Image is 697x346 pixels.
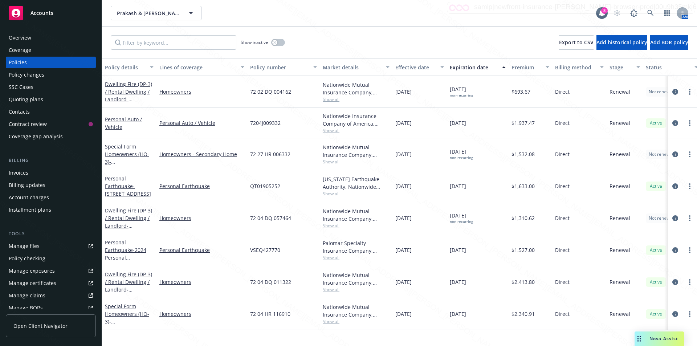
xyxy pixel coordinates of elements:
span: Show all [323,255,390,261]
button: Add BOR policy [650,35,688,50]
a: Installment plans [6,204,96,216]
span: Direct [555,310,570,318]
div: Status [646,64,690,71]
div: Policy checking [9,253,45,264]
span: Renewal [610,182,630,190]
div: Coverage [9,44,31,56]
span: [DATE] [395,119,412,127]
a: Overview [6,32,96,44]
a: Policy checking [6,253,96,264]
button: Effective date [392,58,447,76]
span: [DATE] [450,119,466,127]
span: Renewal [610,310,630,318]
a: circleInformation [671,182,680,191]
span: Renewal [610,150,630,158]
a: Personal Auto / Vehicle [159,119,244,127]
button: Market details [320,58,392,76]
a: Contract review [6,118,96,130]
div: Coverage gap analysis [9,131,63,142]
a: Manage claims [6,290,96,301]
span: Active [649,183,663,190]
div: non-recurring [450,155,473,160]
button: Stage [607,58,643,76]
a: more [685,119,694,127]
a: circleInformation [671,246,680,255]
span: Not renewing [649,215,676,221]
a: Personal Earthquake [159,182,244,190]
a: Special Form Homeowners (HO-3) [105,143,151,173]
span: Not renewing [649,151,676,158]
a: Personal Earthquake [105,239,151,284]
div: 8 [601,7,608,14]
span: Renewal [610,214,630,222]
span: Active [649,247,663,253]
a: Dwelling Fire (DP-3) / Rental Dwelling / Landlord [105,207,152,237]
span: Show all [323,127,390,134]
div: Nationwide Mutual Insurance Company, Nationwide Insurance Company [323,303,390,318]
span: Show inactive [241,39,268,45]
div: Nationwide Insurance Company of America, Nationwide Insurance Company [323,112,390,127]
span: Direct [555,214,570,222]
div: Billing updates [9,179,45,191]
span: - [STREET_ADDRESS] [105,222,151,237]
span: $2,340.91 [511,310,535,318]
div: Nationwide Mutual Insurance Company, Nationwide Insurance Company [323,143,390,159]
span: Direct [555,119,570,127]
div: Billing [6,157,96,164]
div: non-recurring [450,93,473,98]
a: Manage certificates [6,277,96,289]
span: 72 02 DQ 004162 [250,88,291,95]
span: $1,532.08 [511,150,535,158]
button: Add historical policy [596,35,647,50]
div: [US_STATE] Earthquake Authority, Nationwide Insurance Company [323,175,390,191]
a: more [685,310,694,318]
input: Filter by keyword... [111,35,236,50]
span: Active [649,120,663,126]
span: [DATE] [395,214,412,222]
a: Coverage gap analysis [6,131,96,142]
div: Invoices [9,167,28,179]
span: 72 27 HR 006332 [250,150,290,158]
span: $1,527.00 [511,246,535,254]
a: Start snowing [610,6,624,20]
span: - [STREET_ADDRESS] [105,96,151,110]
button: Premium [509,58,552,76]
div: Billing method [555,64,596,71]
a: SSC Cases [6,81,96,93]
a: circleInformation [671,278,680,286]
div: Nationwide Mutual Insurance Company, Nationwide Insurance Company [323,207,390,223]
a: Manage exposures [6,265,96,277]
button: Nova Assist [635,331,684,346]
button: Export to CSV [559,35,594,50]
a: Billing updates [6,179,96,191]
a: Dwelling Fire (DP-3) / Rental Dwelling / Landlord [105,271,152,308]
span: $2,413.80 [511,278,535,286]
span: [DATE] [395,182,412,190]
span: [DATE] [450,246,466,254]
a: Coverage [6,44,96,56]
span: 72 04 HR 116910 [250,310,290,318]
span: Accounts [30,10,53,16]
span: Show all [323,96,390,102]
span: Direct [555,278,570,286]
div: Lines of coverage [159,64,236,71]
a: circleInformation [671,214,680,223]
a: Homeowners - Secondary Home [159,150,244,158]
div: Policy changes [9,69,44,81]
div: Contract review [9,118,47,130]
span: Renewal [610,119,630,127]
span: [DATE] [395,310,412,318]
div: Manage exposures [9,265,55,277]
span: QT01905252 [250,182,280,190]
span: [DATE] [450,85,473,98]
div: Palomar Specialty Insurance Company, [GEOGRAPHIC_DATA] [323,239,390,255]
button: Policy details [102,58,156,76]
a: Dwelling Fire (DP-3) / Rental Dwelling / Landlord [105,81,152,110]
span: [DATE] [450,182,466,190]
div: Manage BORs [9,302,43,314]
button: Expiration date [447,58,509,76]
button: Lines of coverage [156,58,247,76]
a: Personal Auto / Vehicle [105,116,142,130]
a: Special Form Homeowners (HO-3) [105,303,151,340]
